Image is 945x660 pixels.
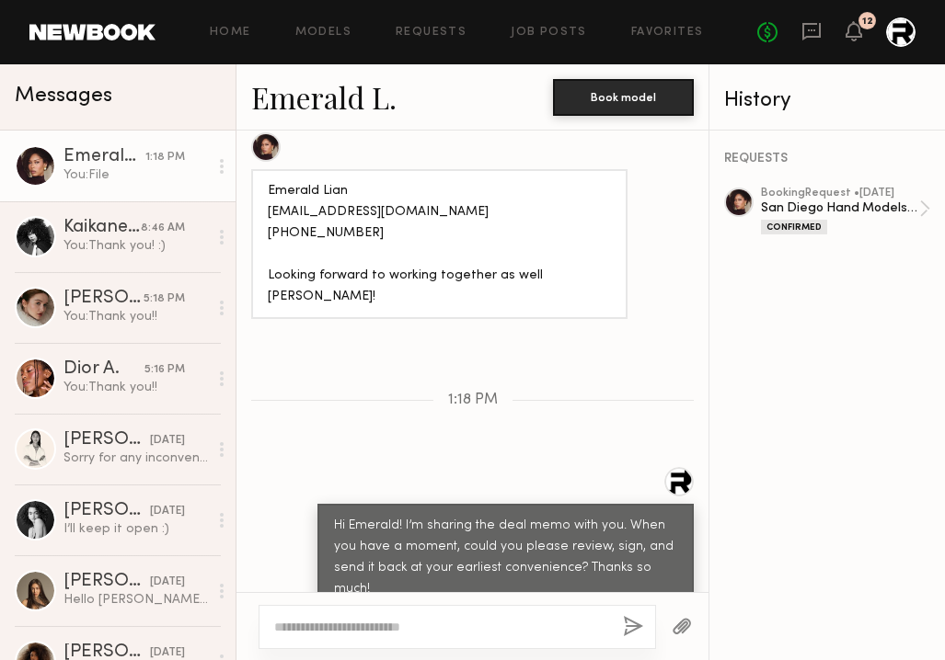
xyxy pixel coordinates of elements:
span: Messages [15,85,112,107]
div: [PERSON_NAME] [63,573,150,591]
a: Book model [553,88,694,104]
div: [PERSON_NAME] [63,502,150,520]
div: [PERSON_NAME] [63,290,144,308]
div: [DATE] [150,574,185,591]
a: bookingRequest •[DATE]San Diego Hand Models Needed (9/16)Confirmed [761,188,930,234]
div: You: Thank you!! [63,379,208,396]
div: 12 [862,17,873,27]
div: You: File [63,166,208,184]
a: Favorites [631,27,704,39]
div: 5:16 PM [144,361,185,379]
div: Hello [PERSON_NAME]! Looking forward to hearing back from you [EMAIL_ADDRESS][DOMAIN_NAME] Thanks 🙏🏼 [63,591,208,609]
div: 1:18 PM [145,149,185,166]
div: Emerald Lian [EMAIL_ADDRESS][DOMAIN_NAME] [PHONE_NUMBER] Looking forward to working together as w... [268,181,611,308]
div: [DATE] [150,432,185,449]
div: booking Request • [DATE] [761,188,919,199]
div: You: Thank you! :) [63,237,208,255]
a: Job Posts [511,27,587,39]
div: Hi Emerald! I’m sharing the deal memo with you. When you have a moment, could you please review, ... [334,516,677,600]
button: Book model [553,79,694,116]
a: Requests [396,27,467,39]
div: Kaikane .. [63,219,141,237]
div: You: Thank you!! [63,308,208,325]
div: [DATE] [150,503,185,520]
a: Emerald L. [251,77,397,117]
div: Dior A. [63,360,144,379]
div: Sorry for any inconvenience this may cause [63,449,208,467]
div: 8:46 AM [141,220,185,237]
div: Confirmed [761,220,827,234]
div: San Diego Hand Models Needed (9/16) [761,199,919,217]
div: 5:18 PM [144,290,185,308]
a: Models [295,27,351,39]
div: REQUESTS [724,153,930,165]
div: [PERSON_NAME] [63,431,150,449]
span: 1:18 PM [448,393,498,408]
div: I’ll keep it open :) [63,520,208,538]
div: History [724,90,930,111]
div: Emerald L. [63,148,145,166]
a: Home [210,27,251,39]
